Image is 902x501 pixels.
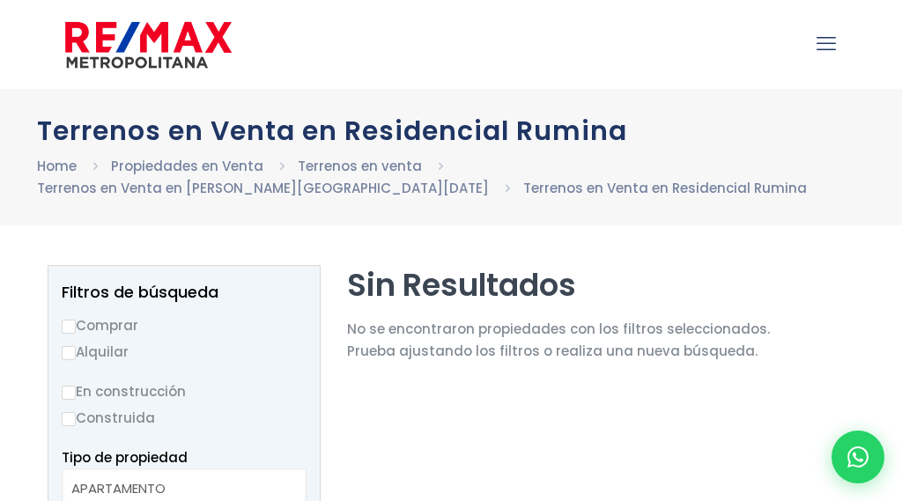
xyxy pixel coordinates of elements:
[37,157,77,175] a: Home
[62,407,307,429] label: Construida
[37,115,865,146] h1: Terrenos en Venta en Residencial Rumina
[62,412,76,426] input: Construida
[347,265,770,305] h2: Sin Resultados
[523,179,807,197] a: Terrenos en Venta en Residencial Rumina
[62,386,76,400] input: En construcción
[62,341,307,363] label: Alquilar
[62,346,76,360] input: Alquilar
[65,18,232,71] img: remax-metropolitana-logo
[62,320,76,334] input: Comprar
[62,314,307,336] label: Comprar
[71,478,284,498] option: APARTAMENTO
[37,179,489,197] a: Terrenos en Venta en [PERSON_NAME][GEOGRAPHIC_DATA][DATE]
[62,448,188,467] span: Tipo de propiedad
[347,318,770,362] p: No se encontraron propiedades con los filtros seleccionados. Prueba ajustando los filtros o reali...
[298,157,422,175] a: Terrenos en venta
[62,284,307,301] h2: Filtros de búsqueda
[62,380,307,402] label: En construcción
[811,29,841,59] a: mobile menu
[111,157,263,175] a: Propiedades en Venta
